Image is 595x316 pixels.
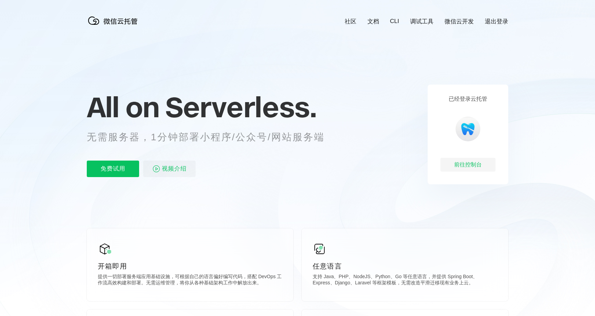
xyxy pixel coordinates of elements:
span: Serverless. [165,90,316,124]
a: CLI [390,18,399,25]
div: 前往控制台 [440,158,495,172]
a: 文档 [367,18,379,25]
p: 提供一切部署服务端应用基础设施，可根据自己的语言偏好编写代码，搭配 DevOps 工作流高效构建和部署。无需运维管理，将你从各种基础架构工作中解放出来。 [98,274,282,287]
a: 调试工具 [410,18,434,25]
a: 微信云开发 [445,18,474,25]
img: 微信云托管 [87,14,142,28]
p: 免费试用 [87,161,139,177]
span: 视频介绍 [162,161,187,177]
p: 已经登录云托管 [449,96,487,103]
span: All on [87,90,159,124]
img: video_play.svg [152,165,160,173]
p: 开箱即用 [98,261,282,271]
a: 微信云托管 [87,23,142,29]
p: 支持 Java、PHP、NodeJS、Python、Go 等任意语言，并提供 Spring Boot、Express、Django、Laravel 等框架模板，无需改造平滑迁移现有业务上云。 [313,274,497,287]
a: 退出登录 [485,18,508,25]
a: 社区 [345,18,356,25]
p: 无需服务器，1分钟部署小程序/公众号/网站服务端 [87,130,337,144]
p: 任意语言 [313,261,497,271]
